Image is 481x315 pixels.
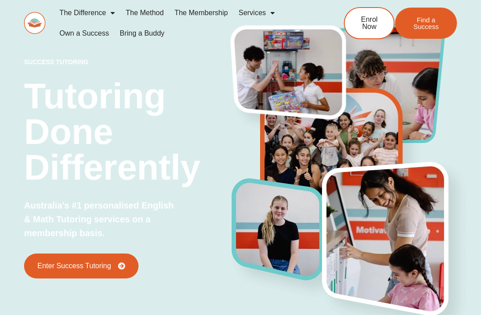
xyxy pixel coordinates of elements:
a: The Membership [169,3,233,23]
p: success tutoring [24,59,232,65]
span: Enter Success Tutoring [37,262,111,270]
p: Australia's #1 personalised English & Math Tutoring services on a membership basis. [24,199,176,240]
a: The Method [120,3,169,23]
a: Enrol Now [344,7,395,39]
a: Services [233,3,280,23]
span: Enrol Now [358,16,380,30]
a: Enter Success Tutoring [24,254,139,278]
a: Find a Success [395,8,457,39]
a: Bring a Buddy [114,23,170,44]
nav: Menu [54,3,319,44]
h2: Tutoring Done Differently [24,78,232,185]
a: Own a Success [54,23,114,44]
a: The Difference [54,3,121,23]
span: Find a Success [408,16,444,30]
